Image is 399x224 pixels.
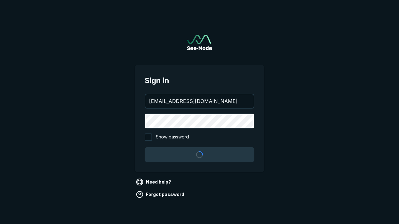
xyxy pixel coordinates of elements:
img: See-Mode Logo [187,35,212,50]
a: Go to sign in [187,35,212,50]
input: your@email.com [145,94,254,108]
a: Forgot password [135,189,187,199]
a: Need help? [135,177,174,187]
span: Show password [156,133,189,141]
span: Sign in [145,75,254,86]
